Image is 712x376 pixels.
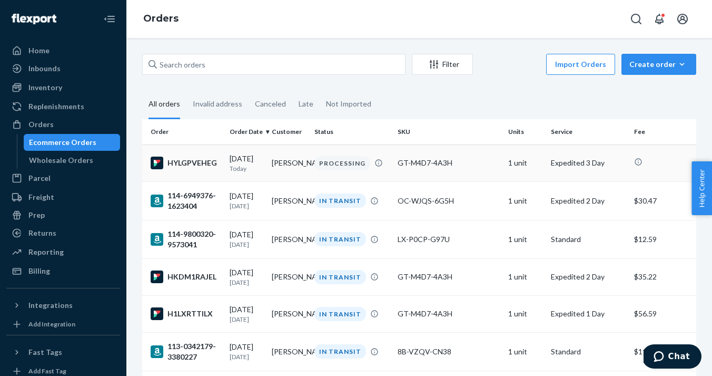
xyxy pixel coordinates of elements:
[551,346,626,357] p: Standard
[28,266,50,276] div: Billing
[151,271,221,283] div: HKDM1RAJEL
[504,220,547,258] td: 1 unit
[230,229,264,249] div: [DATE]
[6,344,120,361] button: Fast Tags
[6,170,120,187] a: Parcel
[630,295,696,332] td: $56.59
[314,232,366,246] div: IN TRANSIT
[6,98,120,115] a: Replenishments
[6,116,120,133] a: Orders
[504,295,547,332] td: 1 unit
[504,144,547,181] td: 1 unit
[230,267,264,287] div: [DATE]
[6,60,120,77] a: Inbounds
[299,90,313,118] div: Late
[314,194,366,208] div: IN TRANSIT
[672,8,693,30] button: Open account menu
[268,181,310,220] td: [PERSON_NAME]
[149,90,180,119] div: All orders
[398,196,500,206] div: OC-WJQS-6G5H
[551,234,626,245] p: Standard
[193,90,242,118] div: Invalid address
[629,59,688,70] div: Create order
[504,332,547,371] td: 1 unit
[225,119,268,144] th: Order Date
[151,229,221,250] div: 114-9800320-9573041
[504,119,547,144] th: Units
[630,119,696,144] th: Fee
[691,161,712,215] button: Help Center
[551,196,626,206] p: Expedited 2 Day
[314,270,366,284] div: IN TRANSIT
[142,54,406,75] input: Search orders
[28,101,84,112] div: Replenishments
[135,4,187,34] ol: breadcrumbs
[28,247,64,257] div: Reporting
[398,272,500,282] div: GT-M4D7-4A3H
[28,82,62,93] div: Inventory
[230,191,264,210] div: [DATE]
[546,54,615,75] button: Import Orders
[6,244,120,261] a: Reporting
[268,144,310,181] td: [PERSON_NAME]
[28,320,75,329] div: Add Integration
[644,344,701,371] iframe: Opens a widget where you can chat to one of our agents
[630,332,696,371] td: $11.01
[310,119,393,144] th: Status
[398,346,500,357] div: 8B-VZQV-CN38
[412,59,472,70] div: Filter
[151,157,221,169] div: HYLGPVEHEG
[230,164,264,173] p: Today
[6,263,120,279] a: Billing
[314,156,370,170] div: PROCESSING
[28,300,73,311] div: Integrations
[230,352,264,361] p: [DATE]
[24,134,121,151] a: Ecommerce Orders
[28,367,66,375] div: Add Fast Tag
[28,347,62,358] div: Fast Tags
[551,272,626,282] p: Expedited 2 Day
[99,8,120,30] button: Close Navigation
[268,258,310,295] td: [PERSON_NAME]
[6,297,120,314] button: Integrations
[326,90,371,118] div: Not Imported
[6,189,120,206] a: Freight
[504,258,547,295] td: 1 unit
[230,342,264,361] div: [DATE]
[28,119,54,130] div: Orders
[29,137,96,148] div: Ecommerce Orders
[268,220,310,258] td: [PERSON_NAME]
[28,45,50,56] div: Home
[268,295,310,332] td: [PERSON_NAME]
[6,318,120,331] a: Add Integration
[268,332,310,371] td: [PERSON_NAME]
[230,315,264,324] p: [DATE]
[630,220,696,258] td: $12.59
[230,201,264,210] p: [DATE]
[29,155,93,166] div: Wholesale Orders
[621,54,696,75] button: Create order
[551,158,626,168] p: Expedited 3 Day
[230,240,264,249] p: [DATE]
[393,119,504,144] th: SKU
[6,79,120,96] a: Inventory
[24,152,121,169] a: Wholesale Orders
[398,308,500,319] div: GT-M4D7-4A3H
[230,278,264,287] p: [DATE]
[630,258,696,295] td: $35.22
[255,90,286,118] div: Canceled
[143,13,179,24] a: Orders
[6,225,120,242] a: Returns
[412,54,473,75] button: Filter
[28,63,61,74] div: Inbounds
[151,341,221,362] div: 113-0342179-3380227
[630,181,696,220] td: $30.47
[547,119,630,144] th: Service
[314,344,366,359] div: IN TRANSIT
[230,153,264,173] div: [DATE]
[6,207,120,224] a: Prep
[28,210,45,220] div: Prep
[151,307,221,320] div: H1LXRTTILX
